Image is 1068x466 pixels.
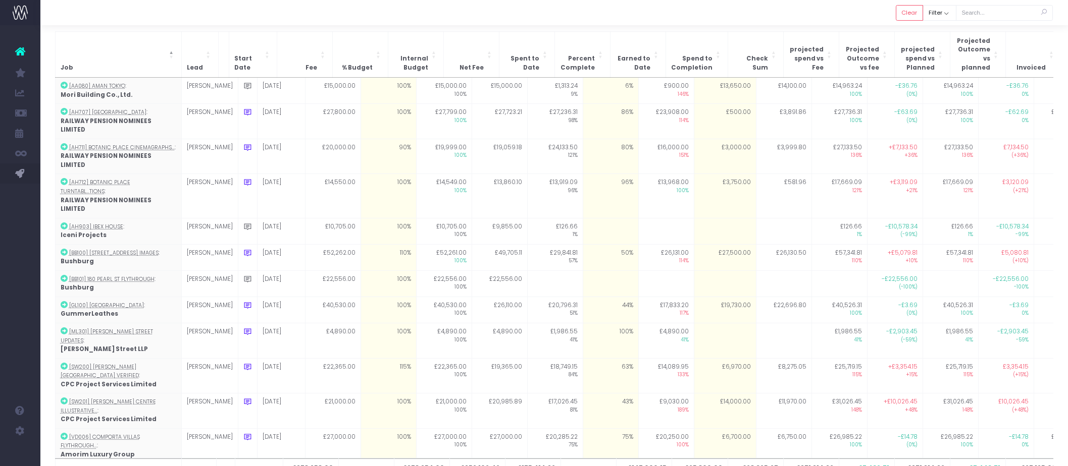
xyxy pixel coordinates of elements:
[533,231,578,239] span: 1%
[885,222,918,231] span: -£10,578.34
[811,428,867,463] td: £26,985.22
[472,139,527,174] td: £19,059.18
[1001,249,1029,258] span: £5,080.81
[69,249,159,257] abbr: [BB100] 180 Pearl St Images
[583,428,638,463] td: 75%
[55,218,181,244] td: :
[533,187,578,195] span: 96%
[694,78,756,104] td: £13,650.00
[817,310,862,317] span: 100%
[694,428,756,463] td: £6,700.00
[61,179,130,195] abbr: [AH712] Botanic Place Turntable Animations
[472,393,527,429] td: £20,985.89
[333,31,388,77] th: % Budget: Activate to sort: Activate to sort
[69,275,155,283] abbr: [BB101] 180 Pearl St Flythrough
[638,393,694,429] td: £9,030.00
[181,393,238,429] td: [PERSON_NAME]
[229,31,277,77] th: Start Date: Activate to sort: Activate to sort
[422,152,467,159] span: 100%
[997,327,1029,336] span: -£2,903.45
[361,270,416,297] td: 100%
[900,45,935,72] span: projected spend vs Planned
[1006,31,1061,77] th: Invoiced: Activate to sort: Activate to sort
[361,358,416,393] td: 115%
[61,257,94,265] strong: Bushburg
[55,139,181,174] td: :
[873,187,918,195] span: +21%
[257,270,305,297] td: [DATE]
[811,104,867,139] td: £27,736.31
[928,231,973,239] span: 1%
[756,104,811,139] td: £3,891.86
[756,428,811,463] td: £6,750.00
[257,393,305,429] td: [DATE]
[984,336,1029,344] span: -59%
[1003,143,1029,152] span: £7,134.50
[694,174,756,218] td: £3,750.00
[694,104,756,139] td: £500.00
[984,152,1029,159] span: (+36%)
[533,91,578,98] span: 9%
[1002,178,1029,187] span: £3,120.09
[61,328,153,344] abbr: [ML301] Besson Street Updates
[928,117,973,125] span: 100%
[55,393,181,429] td: :
[756,78,811,104] td: £14,100.00
[527,78,583,104] td: £1,313.24
[896,5,923,21] button: Clear
[873,257,918,265] span: +10%
[527,218,583,244] td: £126.66
[55,270,181,297] td: :
[928,336,973,344] span: 41%
[416,78,472,104] td: £15,000.00
[811,358,867,393] td: £25,719.15
[756,174,811,218] td: £581.96
[666,31,728,77] th: Spend to Completion: Activate to sort: Activate to sort
[61,152,151,169] strong: RAILWAY PENSION NOMINEES LIMITED
[342,64,373,73] span: % Budget
[671,54,713,72] span: Spend to Completion
[472,244,527,270] td: £49,705.11
[638,358,694,393] td: £14,089.95
[811,78,867,104] td: £14,963.24
[181,270,238,297] td: [PERSON_NAME]
[55,297,181,323] td: :
[923,323,978,359] td: £1,986.55
[181,218,238,244] td: [PERSON_NAME]
[844,45,879,72] span: Projected Outcome vs fee
[886,327,918,336] span: -£2,903.45
[305,323,361,359] td: £4,890.00
[181,174,238,218] td: [PERSON_NAME]
[61,231,107,239] strong: Iceni Projects
[305,244,361,270] td: £52,262.00
[888,249,918,258] span: +£5,079.81
[756,297,811,323] td: £22,696.80
[305,297,361,323] td: £40,530.00
[533,152,578,159] span: 121%
[257,297,305,323] td: [DATE]
[181,323,238,359] td: [PERSON_NAME]
[583,297,638,323] td: 44%
[923,139,978,174] td: £27,133.50
[638,323,694,359] td: £4,890.00
[873,91,918,98] span: (0%)
[638,139,694,174] td: £16,000.00
[422,336,467,344] span: 100%
[55,428,181,463] td: :
[305,174,361,218] td: £14,550.00
[181,104,238,139] td: [PERSON_NAME]
[644,91,689,98] span: 146%
[361,428,416,463] td: 100%
[533,257,578,265] span: 57%
[811,297,867,323] td: £40,526.31
[61,64,73,73] span: Job
[527,323,583,359] td: £1,986.55
[55,323,181,359] td: :
[187,64,203,73] span: Lead
[361,393,416,429] td: 100%
[257,78,305,104] td: [DATE]
[472,428,527,463] td: £27,000.00
[416,139,472,174] td: £19,999.00
[257,323,305,359] td: [DATE]
[811,174,867,218] td: £17,669.09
